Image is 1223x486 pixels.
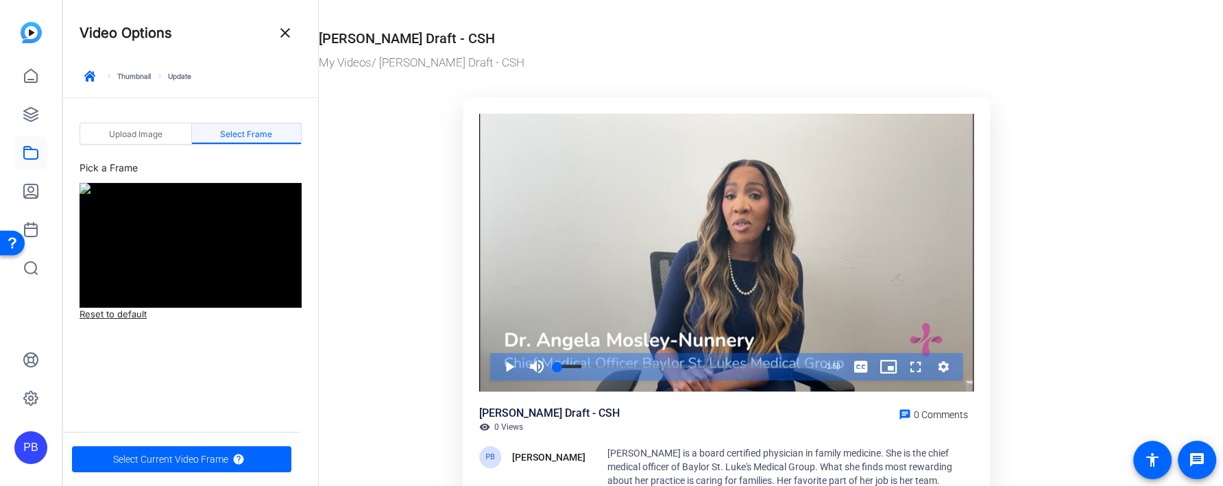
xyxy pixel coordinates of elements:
[319,28,495,49] div: [PERSON_NAME] Draft - CSH
[72,446,291,472] button: Slug Information iconSelect Current Video Frame
[902,353,930,380] button: Fullscreen
[914,409,968,420] span: 0 Comments
[113,446,228,472] span: Select Current Video Frame
[557,365,811,368] div: Progress Bar
[523,353,550,380] button: Mute
[277,25,293,41] mat-icon: close
[479,422,490,433] mat-icon: visibility
[80,160,302,183] div: Pick a Frame
[104,71,114,81] mat-icon: keyboard_arrow_right
[80,308,147,321] a: Reset to default
[479,405,620,422] div: [PERSON_NAME] Draft - CSH
[21,22,42,43] img: blue-gradient.svg
[14,431,47,464] div: PB
[104,71,151,81] a: Thumbnail
[479,446,501,468] div: PB
[827,363,840,370] span: 1:58
[1189,452,1205,468] mat-icon: message
[232,453,245,465] mat-icon: Slug Information icon
[847,353,875,380] button: Captions
[607,448,952,486] span: [PERSON_NAME] is a board certified physician in family medicine. She is the chief medical officer...
[220,130,272,138] span: Select Frame
[80,25,172,41] h4: Video Options
[319,54,1127,72] div: / [PERSON_NAME] Draft - CSH
[875,353,902,380] button: Picture-in-Picture
[494,422,523,433] span: 0 Views
[825,363,827,370] span: -
[512,449,585,465] div: [PERSON_NAME]
[1144,452,1161,468] mat-icon: accessibility
[899,409,911,421] mat-icon: chat
[479,114,973,391] div: Video Player
[496,353,523,380] button: Play
[109,130,162,138] span: Upload Image
[319,56,372,69] a: My Videos
[80,183,302,308] img: Current Thumbnail
[893,405,973,422] a: 0 Comments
